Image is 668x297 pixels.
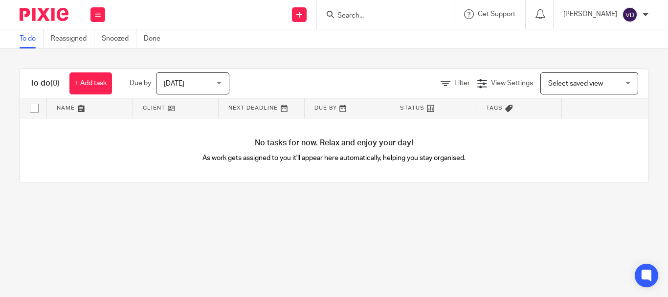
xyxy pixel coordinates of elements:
a: + Add task [69,72,112,94]
img: Pixie [20,8,68,21]
p: Due by [130,78,151,88]
span: View Settings [491,80,533,87]
a: Done [144,29,168,48]
input: Search [336,12,424,21]
h1: To do [30,78,60,89]
span: [DATE] [164,80,184,87]
span: Filter [454,80,470,87]
h4: No tasks for now. Relax and enjoy your day! [20,138,648,148]
p: As work gets assigned to you it'll appear here automatically, helping you stay organised. [177,153,491,163]
a: Snoozed [102,29,136,48]
p: [PERSON_NAME] [563,9,617,19]
span: (0) [50,79,60,87]
span: Tags [486,105,503,111]
img: svg%3E [622,7,638,23]
span: Get Support [478,11,515,18]
a: To do [20,29,44,48]
a: Reassigned [51,29,94,48]
span: Select saved view [548,80,603,87]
